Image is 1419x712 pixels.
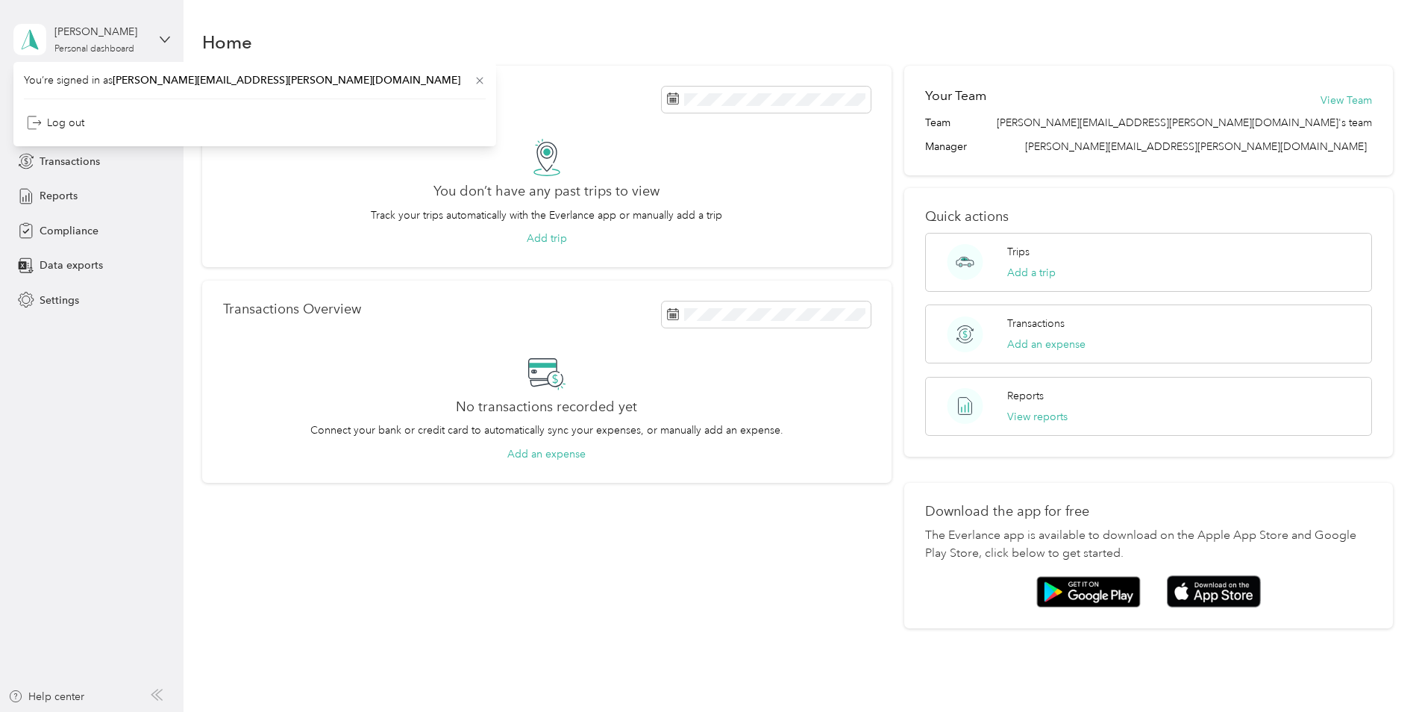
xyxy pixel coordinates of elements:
[40,293,79,308] span: Settings
[113,74,460,87] span: [PERSON_NAME][EMAIL_ADDRESS][PERSON_NAME][DOMAIN_NAME]
[1007,244,1030,260] p: Trips
[8,689,84,705] button: Help center
[925,527,1372,563] p: The Everlance app is available to download on the Apple App Store and Google Play Store, click be...
[1007,388,1044,404] p: Reports
[202,34,252,50] h1: Home
[40,223,98,239] span: Compliance
[27,115,84,131] div: Log out
[310,422,783,438] p: Connect your bank or credit card to automatically sync your expenses, or manually add an expense.
[223,302,361,317] p: Transactions Overview
[40,257,103,273] span: Data exports
[40,154,100,169] span: Transactions
[925,139,967,154] span: Manager
[54,24,148,40] div: [PERSON_NAME]
[1321,93,1372,108] button: View Team
[24,72,486,88] span: You’re signed in as
[925,87,986,105] h2: Your Team
[507,446,586,462] button: Add an expense
[1036,576,1141,608] img: Google play
[925,209,1372,225] p: Quick actions
[925,504,1372,519] p: Download the app for free
[527,231,567,246] button: Add trip
[997,115,1372,131] span: [PERSON_NAME][EMAIL_ADDRESS][PERSON_NAME][DOMAIN_NAME]'s team
[1167,575,1261,608] img: App store
[1007,265,1056,281] button: Add a trip
[925,115,950,131] span: Team
[1007,337,1086,352] button: Add an expense
[40,188,78,204] span: Reports
[54,45,134,54] div: Personal dashboard
[456,399,637,415] h2: No transactions recorded yet
[1007,409,1068,425] button: View reports
[433,184,660,199] h2: You don’t have any past trips to view
[371,207,722,223] p: Track your trips automatically with the Everlance app or manually add a trip
[1025,140,1367,153] span: [PERSON_NAME][EMAIL_ADDRESS][PERSON_NAME][DOMAIN_NAME]
[1007,316,1065,331] p: Transactions
[1335,628,1419,712] iframe: Everlance-gr Chat Button Frame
